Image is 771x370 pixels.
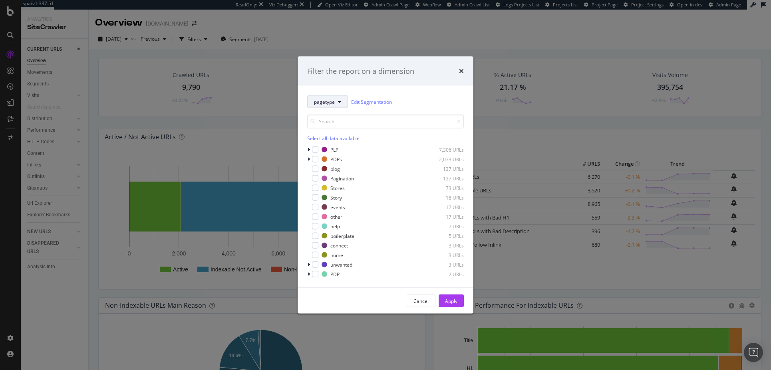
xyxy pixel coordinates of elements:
[425,165,464,172] div: 137 URLs
[330,175,354,182] div: Pagination
[439,295,464,307] button: Apply
[330,232,354,239] div: boilerplate
[330,223,340,230] div: help
[330,242,348,249] div: connect
[425,261,464,268] div: 3 URLs
[445,297,457,304] div: Apply
[425,175,464,182] div: 127 URLs
[425,213,464,220] div: 17 URLs
[425,232,464,239] div: 5 URLs
[459,66,464,76] div: times
[330,271,340,277] div: PDP
[413,297,429,304] div: Cancel
[307,115,464,129] input: Search
[425,156,464,162] div: 2,073 URLs
[330,156,342,162] div: PDPs
[425,223,464,230] div: 7 URLs
[744,343,763,362] div: Open Intercom Messenger
[425,242,464,249] div: 3 URLs
[307,135,464,142] div: Select all data available
[330,146,338,153] div: PLP
[330,194,342,201] div: Story
[314,98,335,105] span: pagetype
[425,194,464,201] div: 18 URLs
[425,184,464,191] div: 73 URLs
[307,95,348,108] button: pagetype
[425,251,464,258] div: 3 URLs
[330,165,340,172] div: blog
[425,271,464,277] div: 2 URLs
[330,251,343,258] div: home
[307,66,414,76] div: Filter the report on a dimension
[330,261,352,268] div: unwanted
[330,184,345,191] div: Stores
[425,146,464,153] div: 7,306 URLs
[351,97,392,106] a: Edit Segmentation
[330,204,345,210] div: events
[298,56,473,314] div: modal
[330,213,342,220] div: other
[407,295,435,307] button: Cancel
[425,204,464,210] div: 17 URLs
